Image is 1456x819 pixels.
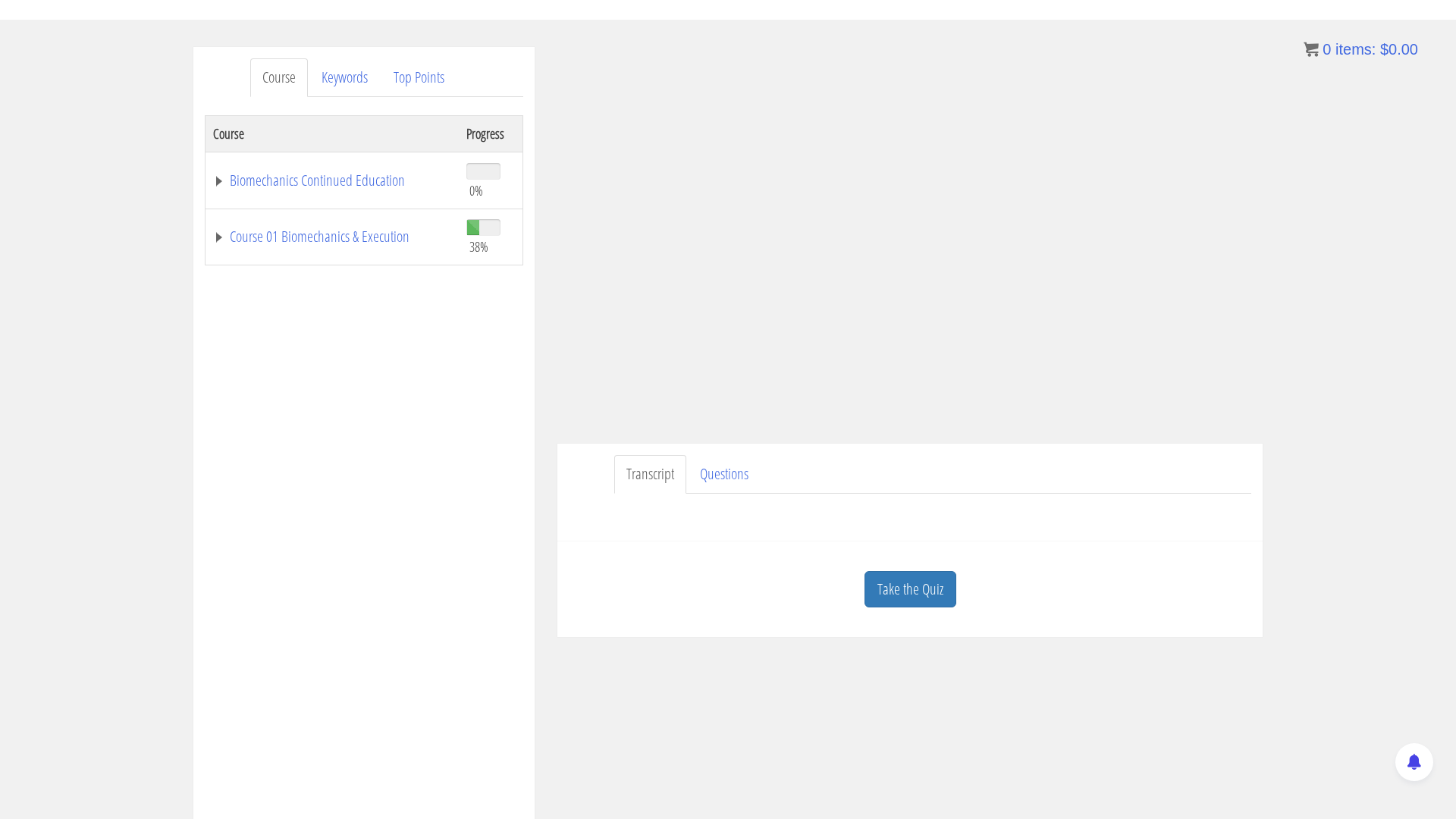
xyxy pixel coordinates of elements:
span: $ [1380,41,1389,58]
a: Keywords [309,58,380,97]
th: Course [206,115,460,152]
span: 0% [469,182,483,199]
a: Course [250,58,308,97]
a: Top Points [381,58,457,97]
a: Biomechanics Continued Education [213,173,451,188]
a: Transcript [614,455,686,494]
a: Take the Quiz [864,571,956,608]
bdi: 0.00 [1380,41,1418,58]
span: items: [1335,41,1376,58]
span: 0 [1323,41,1331,58]
span: 38% [469,238,488,255]
a: Course 01 Biomechanics & Execution [213,229,451,244]
a: Questions [688,455,761,494]
th: Progress [459,115,522,152]
a: 0 items: $0.00 [1304,41,1418,58]
img: icon11.png [1304,42,1319,57]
